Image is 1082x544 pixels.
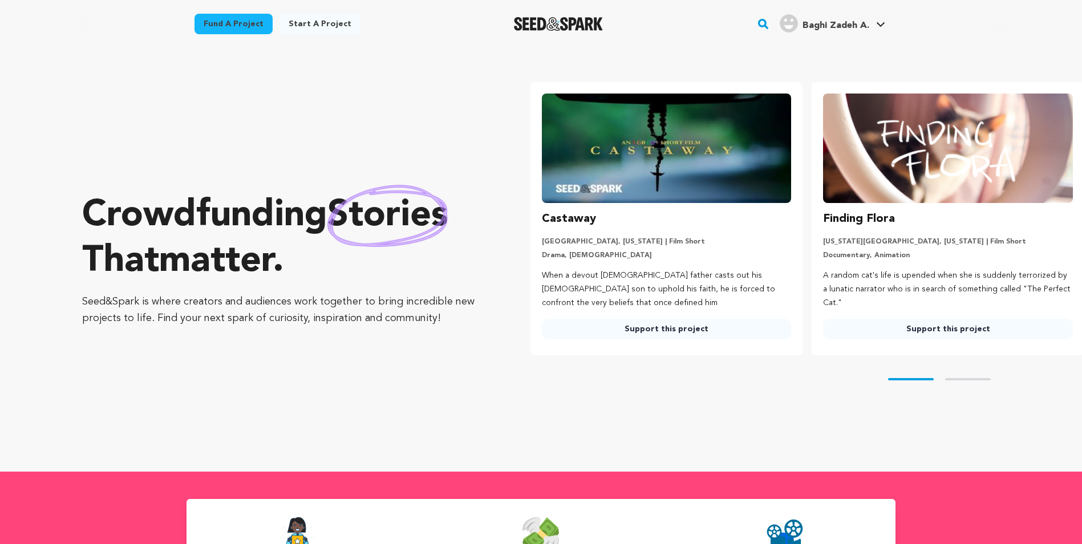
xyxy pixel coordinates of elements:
p: Drama, [DEMOGRAPHIC_DATA] [542,251,792,260]
img: Castaway image [542,94,792,203]
div: Baghi Zadeh A.'s Profile [780,14,869,33]
p: Documentary, Animation [823,251,1073,260]
a: Fund a project [194,14,273,34]
img: hand sketched image [327,185,448,247]
a: Support this project [823,319,1073,339]
span: matter [159,243,273,280]
p: A random cat's life is upended when she is suddenly terrorized by a lunatic narrator who is in se... [823,269,1073,310]
h3: Finding Flora [823,210,895,228]
a: Support this project [542,319,792,339]
span: Baghi Zadeh A.'s Profile [777,12,888,36]
a: Seed&Spark Homepage [514,17,603,31]
img: Seed&Spark Logo Dark Mode [514,17,603,31]
span: Baghi Zadeh A. [803,21,869,30]
p: When a devout [DEMOGRAPHIC_DATA] father casts out his [DEMOGRAPHIC_DATA] son to uphold his faith,... [542,269,792,310]
p: [US_STATE][GEOGRAPHIC_DATA], [US_STATE] | Film Short [823,237,1073,246]
a: Start a project [279,14,360,34]
p: Seed&Spark is where creators and audiences work together to bring incredible new projects to life... [82,294,485,327]
p: Crowdfunding that . [82,193,485,285]
img: Finding Flora image [823,94,1073,203]
a: Baghi Zadeh A.'s Profile [777,12,888,33]
p: [GEOGRAPHIC_DATA], [US_STATE] | Film Short [542,237,792,246]
h3: Castaway [542,210,596,228]
img: user.png [780,14,798,33]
